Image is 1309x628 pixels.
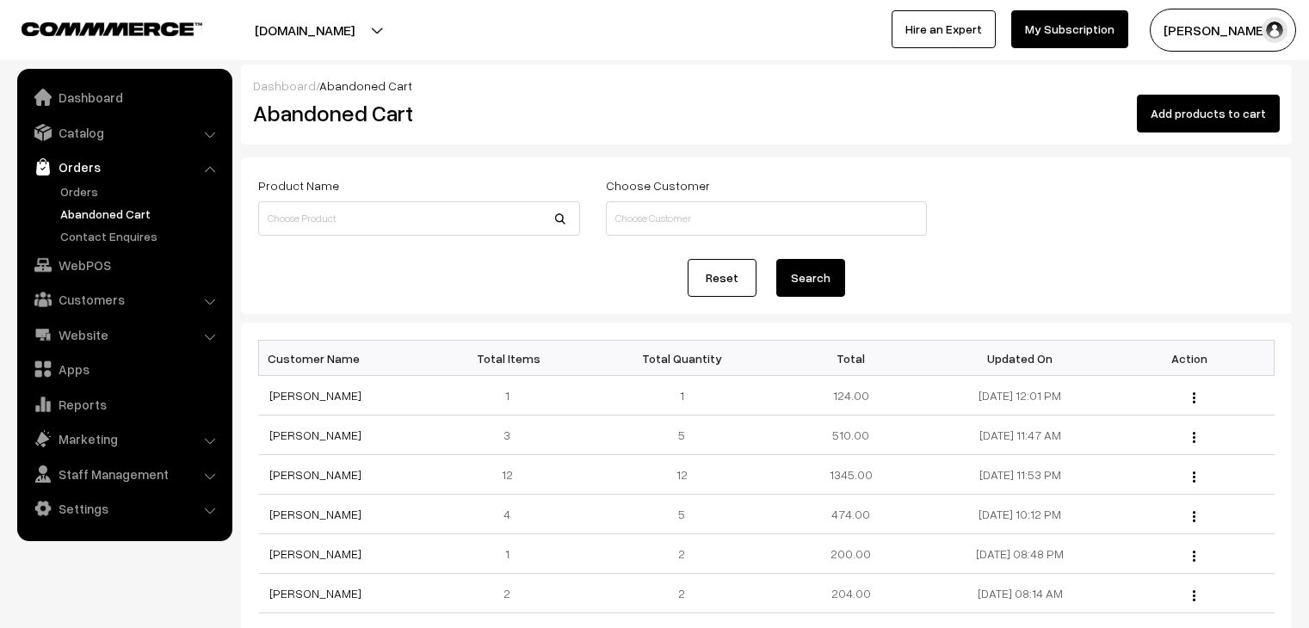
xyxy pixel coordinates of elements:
[606,176,710,194] label: Choose Customer
[428,574,597,613] td: 2
[194,9,415,52] button: [DOMAIN_NAME]
[22,249,226,280] a: WebPOS
[1150,9,1296,52] button: [PERSON_NAME]…
[1105,341,1275,376] th: Action
[1193,511,1195,522] img: Menu
[597,574,767,613] td: 2
[269,428,361,442] a: [PERSON_NAME]
[935,534,1105,574] td: [DATE] 08:48 PM
[269,467,361,482] a: [PERSON_NAME]
[766,455,935,495] td: 1345.00
[766,341,935,376] th: Total
[428,376,597,416] td: 1
[428,341,597,376] th: Total Items
[597,416,767,455] td: 5
[688,259,756,297] a: Reset
[1193,392,1195,403] img: Menu
[428,534,597,574] td: 1
[22,17,172,38] a: COMMMERCE
[935,341,1105,376] th: Updated On
[56,182,226,200] a: Orders
[269,586,361,600] a: [PERSON_NAME]
[428,455,597,495] td: 12
[1193,432,1195,443] img: Menu
[22,82,226,113] a: Dashboard
[1262,17,1287,43] img: user
[22,151,226,182] a: Orders
[935,455,1105,495] td: [DATE] 11:53 PM
[766,416,935,455] td: 510.00
[22,493,226,524] a: Settings
[597,495,767,534] td: 5
[22,22,202,35] img: COMMMERCE
[269,388,361,403] a: [PERSON_NAME]
[766,495,935,534] td: 474.00
[22,423,226,454] a: Marketing
[22,354,226,385] a: Apps
[269,546,361,561] a: [PERSON_NAME]
[597,341,767,376] th: Total Quantity
[56,205,226,223] a: Abandoned Cart
[22,389,226,420] a: Reports
[253,77,1280,95] div: /
[1193,590,1195,601] img: Menu
[1137,95,1280,132] button: Add products to cart
[258,176,339,194] label: Product Name
[597,534,767,574] td: 2
[892,10,996,48] a: Hire an Expert
[259,341,429,376] th: Customer Name
[319,78,412,93] span: Abandoned Cart
[597,376,767,416] td: 1
[776,259,845,297] button: Search
[766,376,935,416] td: 124.00
[935,574,1105,613] td: [DATE] 08:14 AM
[766,574,935,613] td: 204.00
[56,227,226,245] a: Contact Enquires
[22,117,226,148] a: Catalog
[606,201,928,236] input: Choose Customer
[1011,10,1128,48] a: My Subscription
[253,78,316,93] a: Dashboard
[22,459,226,489] a: Staff Management
[766,534,935,574] td: 200.00
[253,100,578,126] h2: Abandoned Cart
[935,416,1105,455] td: [DATE] 11:47 AM
[22,319,226,350] a: Website
[935,495,1105,534] td: [DATE] 10:12 PM
[22,284,226,315] a: Customers
[597,455,767,495] td: 12
[1193,551,1195,562] img: Menu
[428,495,597,534] td: 4
[1193,471,1195,483] img: Menu
[935,376,1105,416] td: [DATE] 12:01 PM
[428,416,597,455] td: 3
[269,507,361,521] a: [PERSON_NAME]
[258,201,580,236] input: Choose Product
